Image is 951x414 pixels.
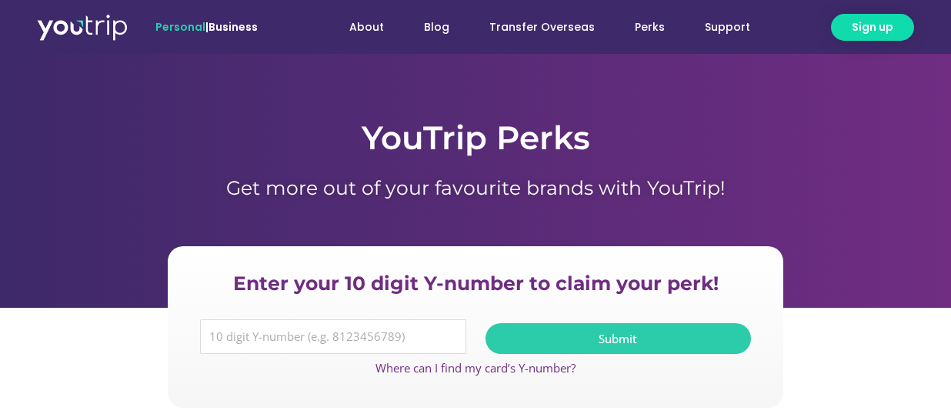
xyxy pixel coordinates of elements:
[375,360,576,376] a: Where can I find my card’s Y-number?
[469,13,615,42] a: Transfer Overseas
[486,323,752,354] button: Submit
[329,13,404,42] a: About
[615,13,685,42] a: Perks
[685,13,770,42] a: Support
[599,333,637,345] span: Submit
[209,19,258,35] a: Business
[852,19,893,35] span: Sign up
[37,115,914,161] h1: YouTrip Perks
[299,13,770,42] nav: Menu
[831,14,914,41] a: Sign up
[155,19,205,35] span: Personal
[155,19,258,35] span: |
[200,319,466,355] input: 10 digit Y-number (e.g. 8123456789)
[200,319,751,366] form: Y Number
[37,176,914,199] h1: Get more out of your favourite brands with YouTrip!
[404,13,469,42] a: Blog
[192,271,759,296] h2: Enter your 10 digit Y-number to claim your perk!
